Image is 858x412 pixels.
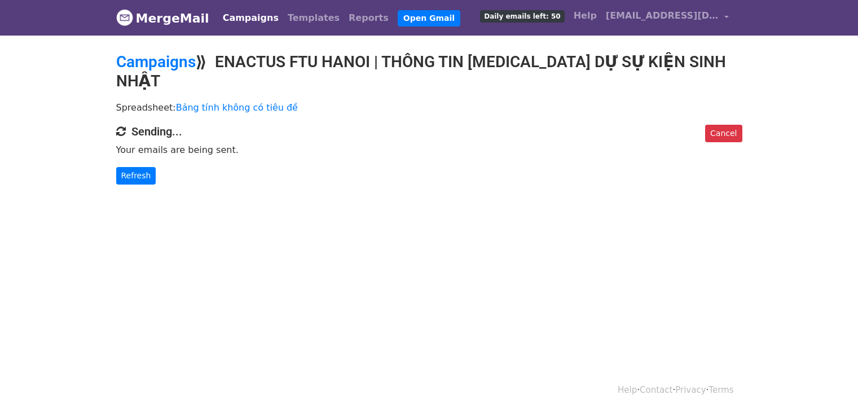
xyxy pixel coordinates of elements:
p: Your emails are being sent. [116,144,742,156]
img: MergeMail logo [116,9,133,26]
a: Campaigns [116,52,196,71]
a: Templates [283,7,344,29]
a: Contact [640,385,672,395]
a: Privacy [675,385,706,395]
a: MergeMail [116,6,209,30]
p: Spreadsheet: [116,102,742,113]
span: Daily emails left: 50 [480,10,564,23]
h4: Sending... [116,125,742,138]
a: Refresh [116,167,156,185]
a: Bảng tính không có tiêu đề [176,102,298,113]
a: [EMAIL_ADDRESS][DOMAIN_NAME] [601,5,733,31]
a: Daily emails left: 50 [476,5,569,27]
a: Reports [344,7,393,29]
span: [EMAIL_ADDRESS][DOMAIN_NAME] [606,9,719,23]
a: Cancel [705,125,742,142]
a: Help [618,385,637,395]
h2: ⟫ ENACTUS FTU HANOI | THÔNG TIN [MEDICAL_DATA] DỰ SỰ KIỆN SINH NHẬT [116,52,742,90]
a: Terms [709,385,733,395]
a: Help [569,5,601,27]
a: Campaigns [218,7,283,29]
a: Open Gmail [398,10,460,27]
